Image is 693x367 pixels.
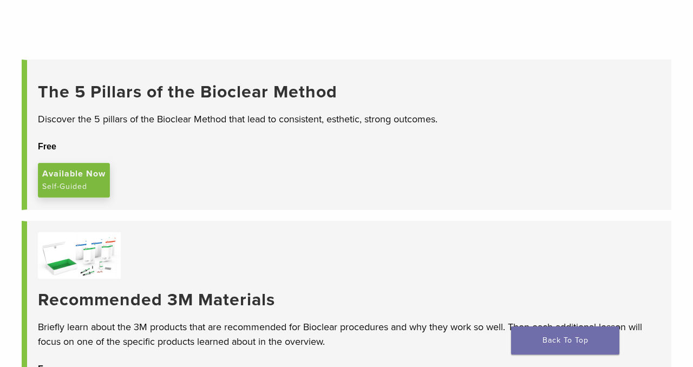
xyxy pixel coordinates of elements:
a: Back To Top [511,326,619,355]
span: Free [38,142,56,151]
p: Briefly learn about the 3M products that are recommended for Bioclear procedures and why they wor... [38,320,660,349]
span: Available Now [42,167,106,180]
a: Available Now Self-Guided [38,163,110,198]
a: The 5 Pillars of the Bioclear Method [38,82,660,102]
a: Recommended 3M Materials [38,290,660,310]
p: Discover the 5 pillars of the Bioclear Method that lead to consistent, esthetic, strong outcomes. [38,112,660,127]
